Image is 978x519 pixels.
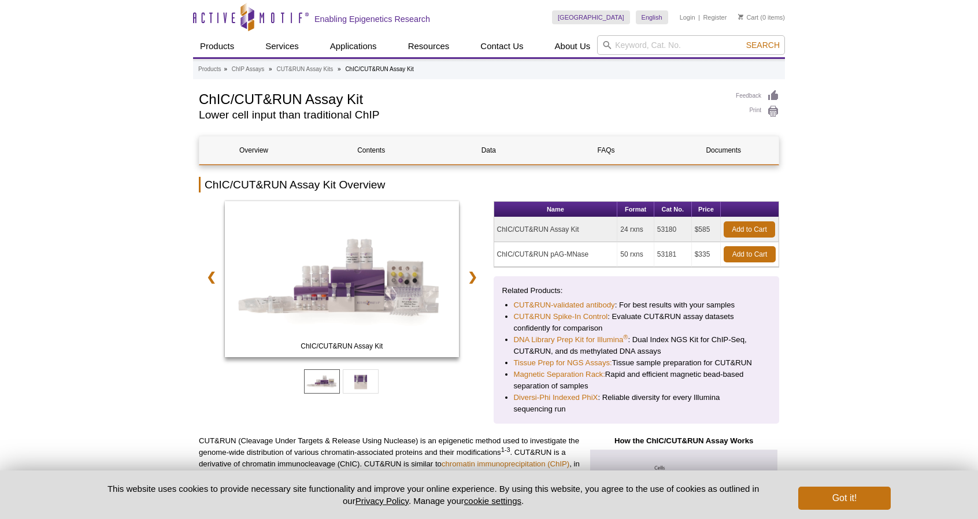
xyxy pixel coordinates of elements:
[501,446,510,453] sup: 1-3
[473,35,530,57] a: Contact Us
[199,435,580,493] p: CUT&RUN (Cleavage Under Targets & Release Using Nuclease) is an epigenetic method used to investi...
[669,136,778,164] a: Documents
[224,66,227,72] li: »
[198,64,221,75] a: Products
[617,242,654,267] td: 50 rxns
[199,90,724,107] h1: ChIC/CUT&RUN Assay Kit
[193,35,241,57] a: Products
[514,311,608,322] a: CUT&RUN Spike-In Control
[514,369,605,380] a: Magnetic Separation Rack:
[494,202,618,217] th: Name
[314,14,430,24] h2: Enabling Epigenetics Research
[736,90,779,102] a: Feedback
[514,299,615,311] a: CUT&RUN-validated antibody
[502,285,771,296] p: Related Products:
[597,35,785,55] input: Keyword, Cat. No.
[232,64,265,75] a: ChIP Assays
[654,202,692,217] th: Cat No.
[636,10,668,24] a: English
[276,64,333,75] a: CUT&RUN Assay Kits
[724,221,775,238] a: Add to Cart
[258,35,306,57] a: Services
[692,202,721,217] th: Price
[460,264,485,290] a: ❯
[552,10,630,24] a: [GEOGRAPHIC_DATA]
[654,217,692,242] td: 53180
[401,35,457,57] a: Resources
[514,334,760,357] li: : Dual Index NGS Kit for ChIP-Seq, CUT&RUN, and ds methylated DNA assays
[317,136,425,164] a: Contents
[617,202,654,217] th: Format
[514,392,598,403] a: Diversi-Phi Indexed PhiX
[494,217,618,242] td: ChIC/CUT&RUN Assay Kit
[703,13,727,21] a: Register
[680,13,695,21] a: Login
[654,242,692,267] td: 53181
[442,459,569,468] a: chromatin immunoprecipitation (ChIP)
[434,136,543,164] a: Data
[724,246,776,262] a: Add to Cart
[798,487,891,510] button: Got it!
[514,334,628,346] a: DNA Library Prep Kit for Illumina®
[692,217,721,242] td: $585
[323,35,384,57] a: Applications
[355,496,409,506] a: Privacy Policy
[269,66,272,72] li: »
[514,392,760,415] li: : Reliable diversity for every Illumina sequencing run
[227,340,456,352] span: ChIC/CUT&RUN Assay Kit
[692,242,721,267] td: $335
[617,217,654,242] td: 24 rxns
[87,483,779,507] p: This website uses cookies to provide necessary site functionality and improve your online experie...
[199,177,779,192] h2: ChIC/CUT&RUN Assay Kit Overview
[514,299,760,311] li: : For best results with your samples
[743,40,783,50] button: Search
[738,10,785,24] li: (0 items)
[548,35,598,57] a: About Us
[225,201,459,357] img: ChIC/CUT&RUN Assay Kit
[338,66,341,72] li: »
[464,496,521,506] button: cookie settings
[199,110,724,120] h2: Lower cell input than traditional ChIP
[698,10,700,24] li: |
[345,66,413,72] li: ChIC/CUT&RUN Assay Kit
[514,311,760,334] li: : Evaluate CUT&RUN assay datasets confidently for comparison
[738,14,743,20] img: Your Cart
[199,136,308,164] a: Overview
[736,105,779,118] a: Print
[494,242,618,267] td: ChIC/CUT&RUN pAG-MNase
[738,13,758,21] a: Cart
[746,40,780,50] span: Search
[614,436,753,445] strong: How the ChIC/CUT&RUN Assay Works
[199,264,224,290] a: ❮
[623,333,628,340] sup: ®
[514,357,612,369] a: Tissue Prep for NGS Assays:
[225,201,459,361] a: ChIC/CUT&RUN Assay Kit
[514,369,760,392] li: Rapid and efficient magnetic bead-based separation of samples
[514,357,760,369] li: Tissue sample preparation for CUT&RUN
[552,136,661,164] a: FAQs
